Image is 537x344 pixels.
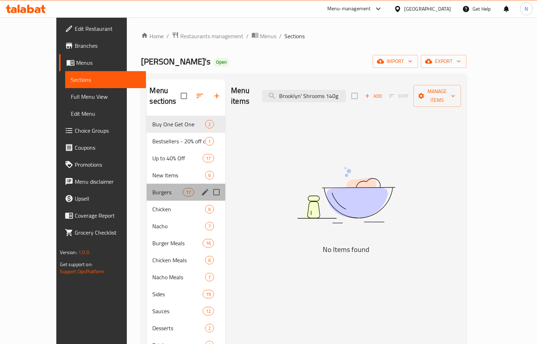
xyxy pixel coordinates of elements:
div: Burgers17edit [147,184,225,201]
div: Buy One Get One2 [147,116,225,133]
span: Open [213,59,230,65]
span: Sauces [152,307,202,315]
span: Promotions [75,160,140,169]
span: Bestsellers - 20% off on selected items [152,137,205,145]
a: Edit Restaurant [59,20,146,37]
div: Up to 40% Off17 [147,150,225,167]
div: items [205,222,214,230]
span: Coverage Report [75,211,140,220]
span: Full Menu View [71,92,140,101]
a: Menu disclaimer [59,173,146,190]
a: Edit Menu [65,105,146,122]
h2: Menu items [231,85,254,107]
span: Menus [260,32,276,40]
button: Add section [208,87,225,104]
div: items [205,205,214,213]
span: Version: [60,248,77,257]
span: Grocery Checklist [75,228,140,237]
span: Coupons [75,143,140,152]
h5: No Items found [258,244,435,255]
li: / [166,32,169,40]
a: Menus [251,31,276,41]
span: Choice Groups [75,126,140,135]
div: Sides [152,290,202,298]
span: Nacho Meals [152,273,205,281]
span: Edit Restaurant [75,24,140,33]
div: Nacho Meals7 [147,269,225,286]
span: 6 [205,172,214,179]
span: Menu disclaimer [75,177,140,186]
span: [PERSON_NAME]'s [141,53,210,69]
span: 2 [205,121,214,128]
span: Manage items [419,87,455,105]
div: Sides19 [147,286,225,303]
span: Get support on: [60,260,92,269]
div: items [205,171,214,179]
span: Burgers [152,188,182,196]
div: Desserts2 [147,320,225,337]
div: [GEOGRAPHIC_DATA] [404,5,451,13]
a: Full Menu View [65,88,146,105]
img: dish.svg [258,148,435,242]
a: Upsell [59,190,146,207]
div: items [205,120,214,128]
span: Edit Menu [71,109,140,118]
span: Sort sections [191,87,208,104]
span: Chicken Meals [152,256,205,264]
div: items [205,273,214,281]
span: Upsell [75,194,140,203]
li: / [279,32,282,40]
div: Open [213,58,230,67]
button: Add [362,91,385,102]
span: Buy One Get One [152,120,205,128]
span: 7 [205,223,214,230]
span: Up to 40% Off [152,154,202,162]
div: Sauces12 [147,303,225,320]
span: Sections [71,75,140,84]
a: Branches [59,37,146,54]
span: Add item [362,91,385,102]
div: items [203,290,214,298]
a: Sections [65,71,146,88]
a: Coupons [59,139,146,156]
div: New Items6 [147,167,225,184]
span: Add [364,92,383,100]
li: / [246,32,249,40]
div: items [205,137,214,145]
span: 7 [205,274,214,281]
button: export [421,55,467,68]
span: Select all sections [176,88,191,103]
nav: breadcrumb [141,31,467,41]
span: 17 [183,189,194,196]
span: Chicken [152,205,205,213]
span: 6 [205,257,214,264]
span: N [525,5,528,13]
span: Desserts [152,324,205,332]
span: import [378,57,412,66]
div: items [183,188,194,196]
span: Menus [76,58,140,67]
a: Menus [59,54,146,71]
div: items [203,307,214,315]
div: Burger Meals16 [147,235,225,252]
span: Branches [75,41,140,50]
div: Chicken Meals6 [147,252,225,269]
span: 1 [205,138,214,145]
div: Bestsellers - 20% off on selected items1 [147,133,225,150]
a: Restaurants management [172,31,243,41]
a: Choice Groups [59,122,146,139]
span: Select section first [385,91,413,102]
button: edit [200,187,210,197]
a: Grocery Checklist [59,224,146,241]
div: items [203,154,214,162]
span: Nacho [152,222,205,230]
span: Sections [284,32,305,40]
a: Promotions [59,156,146,173]
input: search [262,90,346,102]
